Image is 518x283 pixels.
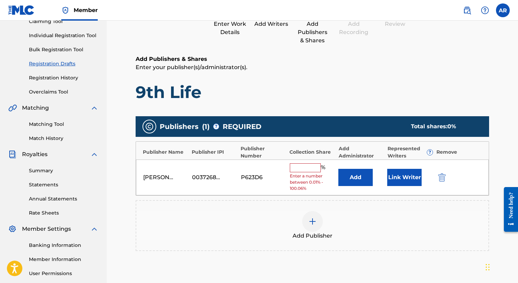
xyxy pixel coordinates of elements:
img: add [308,217,317,226]
span: ( 1 ) [202,121,210,132]
img: publishers [145,122,154,131]
span: Publishers [160,121,199,132]
span: Member Settings [22,225,71,233]
a: Individual Registration Tool [29,32,98,39]
div: Publisher Name [143,149,188,156]
span: 0 % [447,123,456,130]
div: User Menu [496,3,510,17]
div: Collection Share [289,149,335,156]
img: expand [90,150,98,159]
h1: 9th Life [136,82,489,102]
span: ? [213,124,219,129]
a: Public Search [460,3,474,17]
a: Bulk Registration Tool [29,46,98,53]
div: Review [378,20,412,28]
div: Remove [436,149,482,156]
a: Annual Statements [29,195,98,203]
div: Add Recording [337,20,371,36]
h6: Add Publishers & Shares [136,55,489,63]
img: MLC Logo [8,5,35,15]
div: Help [478,3,492,17]
img: 12a2ab48e56ec057fbd8.svg [438,173,446,182]
p: Enter your publisher(s)/administrator(s). [136,63,489,72]
img: Royalties [8,150,17,159]
img: Matching [8,104,17,112]
div: Publisher Number [241,145,286,160]
div: Add Publishers & Shares [295,20,330,45]
a: Registration Drafts [29,60,98,67]
img: expand [90,225,98,233]
div: Represented Writers [388,145,433,160]
div: Enter Work Details [213,20,247,36]
div: Total shares: [411,122,475,131]
img: help [481,6,489,14]
a: Rate Sheets [29,209,98,217]
a: Matching Tool [29,121,98,128]
a: Banking Information [29,242,98,249]
a: User Permissions [29,270,98,277]
iframe: Chat Widget [484,250,518,283]
span: Matching [22,104,49,112]
a: Claiming Tool [29,18,98,25]
a: Summary [29,167,98,174]
button: Link Writer [387,169,422,186]
span: ? [427,150,433,155]
div: Add Administrator [339,145,384,160]
span: Add Publisher [293,232,332,240]
span: REQUIRED [223,121,262,132]
div: Add Writers [254,20,288,28]
span: Member [74,6,98,14]
a: Statements [29,181,98,188]
span: Enter a number between 0.01% - 100.06% [290,173,335,192]
a: Registration History [29,74,98,81]
a: Match History [29,135,98,142]
div: Publisher IPI [192,149,237,156]
span: Royalties [22,150,47,159]
img: search [463,6,471,14]
iframe: Resource Center [499,182,518,237]
button: Add [338,169,373,186]
img: Top Rightsholder [61,6,70,14]
a: Member Information [29,256,98,263]
img: Member Settings [8,225,17,233]
img: expand [90,104,98,112]
div: Drag [486,257,490,277]
span: % [321,163,327,172]
a: Overclaims Tool [29,88,98,96]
